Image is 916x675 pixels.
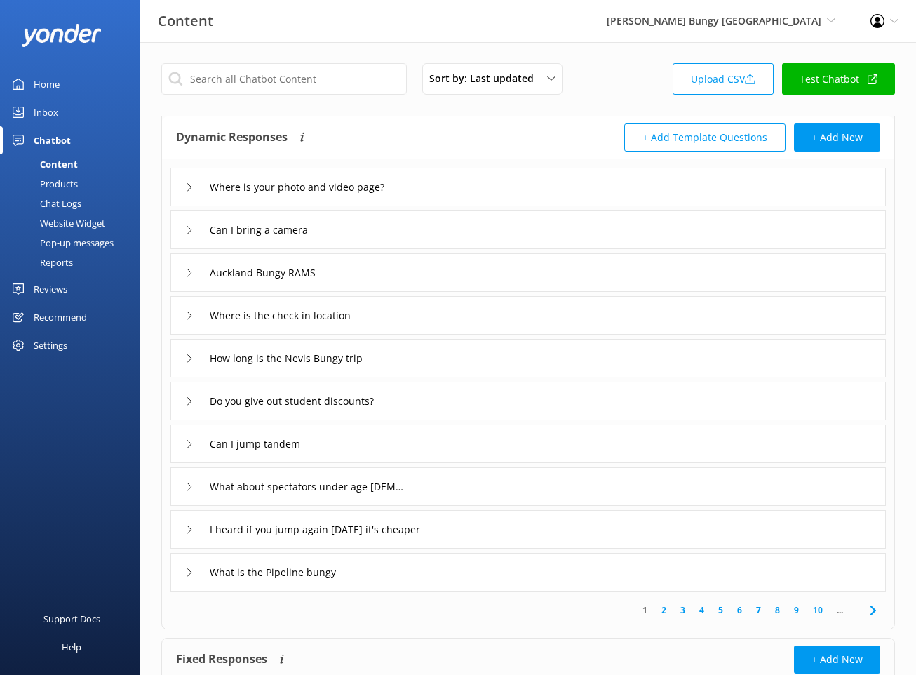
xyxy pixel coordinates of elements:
button: + Add Template Questions [624,123,786,152]
div: Reports [8,253,73,272]
div: Website Widget [8,213,105,233]
a: 1 [635,603,654,617]
a: 5 [711,603,730,617]
a: Pop-up messages [8,233,140,253]
a: Content [8,154,140,174]
a: Website Widget [8,213,140,233]
a: 4 [692,603,711,617]
span: Sort by: Last updated [429,71,542,86]
h3: Content [158,10,213,32]
div: Support Docs [43,605,100,633]
div: Home [34,70,60,98]
div: Inbox [34,98,58,126]
a: 9 [787,603,806,617]
div: Help [62,633,81,661]
a: Chat Logs [8,194,140,213]
span: [PERSON_NAME] Bungy [GEOGRAPHIC_DATA] [607,14,821,27]
a: 6 [730,603,749,617]
a: Reports [8,253,140,272]
img: yonder-white-logo.png [21,24,102,47]
a: 10 [806,603,830,617]
button: + Add New [794,646,880,674]
div: Chatbot [34,126,71,154]
a: 8 [768,603,787,617]
div: Reviews [34,275,67,303]
button: + Add New [794,123,880,152]
div: Content [8,154,78,174]
a: 2 [654,603,673,617]
div: Products [8,174,78,194]
a: 3 [673,603,692,617]
h4: Dynamic Responses [176,123,288,152]
a: Test Chatbot [782,63,895,95]
div: Pop-up messages [8,233,114,253]
a: Upload CSV [673,63,774,95]
input: Search all Chatbot Content [161,63,407,95]
h4: Fixed Responses [176,646,267,674]
a: 7 [749,603,768,617]
a: Products [8,174,140,194]
span: ... [830,603,850,617]
div: Recommend [34,303,87,331]
div: Chat Logs [8,194,81,213]
div: Settings [34,331,67,359]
